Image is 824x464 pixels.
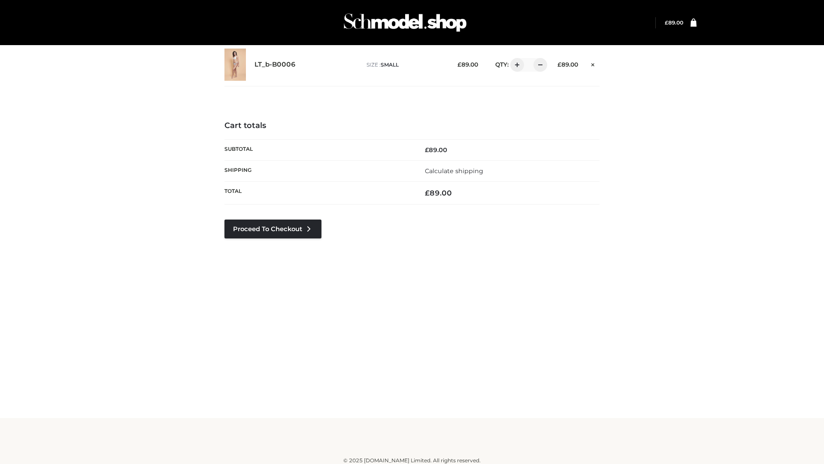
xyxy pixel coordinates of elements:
img: Schmodel Admin 964 [341,6,470,40]
bdi: 89.00 [457,61,478,68]
a: Calculate shipping [425,167,483,175]
bdi: 89.00 [557,61,578,68]
th: Shipping [224,160,412,181]
div: QTY: [487,58,544,72]
a: Remove this item [587,58,600,69]
p: size : [367,61,444,69]
span: £ [457,61,461,68]
a: £89.00 [665,19,683,26]
bdi: 89.00 [425,189,452,197]
a: Proceed to Checkout [224,220,321,238]
span: £ [425,189,430,197]
th: Subtotal [224,139,412,160]
bdi: 89.00 [425,146,447,154]
img: LT_b-B0006 - SMALL [224,49,246,81]
h4: Cart totals [224,121,600,131]
span: £ [425,146,429,154]
span: £ [665,19,668,26]
span: £ [557,61,561,68]
bdi: 89.00 [665,19,683,26]
th: Total [224,182,412,205]
a: LT_b-B0006 [254,61,296,69]
span: SMALL [381,61,399,68]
